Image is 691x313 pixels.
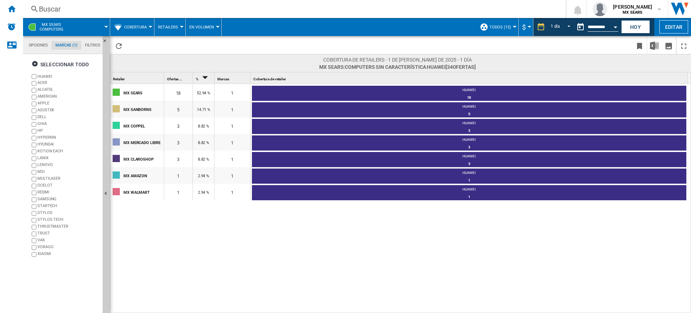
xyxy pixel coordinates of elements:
div: 3 [164,117,193,134]
input: brand.name [32,225,36,229]
input: brand.name [32,218,36,223]
input: brand.name [32,252,36,257]
div: Marcas Sort None [216,72,250,84]
button: Editar [659,20,688,33]
div: MSI [37,169,100,176]
div: MX AMAZON [123,168,163,183]
input: brand.name [32,88,36,93]
button: $ [522,18,529,36]
button: Recargar [112,37,126,54]
td: HUAWEI : 3 (100%) [252,135,686,152]
div: 1 [214,184,250,200]
span: ofertas [453,64,474,70]
input: brand.name [32,197,36,202]
div: DELL [37,114,100,121]
button: Retailers [158,18,182,36]
md-select: REPORTS.WIZARD.STEPS.REPORT.STEPS.REPORT_OPTIONS.PERIOD: 1 día [549,21,573,33]
button: md-calendar [573,20,588,34]
div: 1 [252,193,686,201]
button: Maximizar [677,37,691,54]
div: KOTION EACH [37,148,100,155]
input: brand.name [32,115,36,120]
div: ACER [37,80,100,87]
input: brand.name [32,177,36,182]
div: LANIX [37,155,100,162]
div: 3 [252,144,686,151]
button: Marcar este reporte [632,37,647,54]
input: brand.name [32,191,36,195]
td: HUAWEI : 18 (100%) [252,86,686,102]
div: Sort None [166,72,193,84]
span: Marcas [217,77,229,81]
div: MX WALMART [123,184,163,200]
div: Cobertura de retailer Sort None [252,72,688,84]
input: brand.name [32,170,36,175]
div: 1 [214,134,250,151]
input: brand.name [32,232,36,236]
div: REDMI [37,189,100,196]
div: 18 [164,84,193,101]
input: brand.name [32,184,36,188]
div: Buscar [39,4,547,14]
span: $ [522,23,526,31]
img: alerts-logo.svg [7,22,16,31]
div: THRUSTMASTER [37,224,100,231]
span: Cobertura de retailers - 1 de [PERSON_NAME] de 2025 - 1 día [319,56,476,63]
button: Ocultar [103,36,111,49]
div: 1 [214,84,250,101]
div: MX SANBORNS [123,102,163,117]
span: [PERSON_NAME] [613,3,652,10]
div: 2.94 % [193,184,214,200]
div: VAK [37,237,100,244]
div: 1 [164,167,193,184]
span: MX SEARS:Computers [40,22,63,32]
div: HUAWEI [252,170,686,177]
div: STYLOS [37,210,100,217]
span: MX SEARS:Computers Sin característica HUAWEI [319,63,476,71]
button: Descargar en Excel [647,37,661,54]
button: Seleccionar todo [30,58,91,71]
div: XIAOMI [37,251,100,258]
span: % [196,77,198,81]
div: 3 [164,151,193,167]
span: Cobertura de retailer [253,77,286,81]
span: En volumen [189,25,214,30]
div: MX MERCADO LIBRE [123,135,163,150]
div: MX CLAROSHOP [123,151,163,166]
input: brand.name [32,149,36,154]
span: TODOS (15) [489,25,511,30]
div: MX SEARS [123,85,163,100]
input: brand.name [32,81,36,86]
div: 8.82 % [193,134,214,151]
div: HUAWEI [252,137,686,144]
button: Open calendar [609,19,622,32]
div: Seleccionar todo [32,58,89,71]
span: Cobertura [124,25,147,30]
label: HUAWEI [37,74,100,79]
md-menu: Currency [519,18,533,36]
input: brand.name [32,211,36,216]
button: Descargar como imagen [661,37,676,54]
input: brand.name [32,122,36,127]
div: HP [37,128,100,135]
div: 14.71 % [193,101,214,117]
div: TRUST [37,231,100,237]
div: Cobertura [114,18,150,36]
td: HUAWEI : 5 (100%) [252,102,686,119]
div: HUAWEI [252,154,686,160]
button: TODOS (15) [489,18,515,36]
div: HUAWEI [252,187,686,193]
button: En volumen [189,18,218,36]
img: excel-24x24.png [650,41,659,50]
input: brand.name [32,74,36,79]
div: Sort None [216,72,250,84]
div: 1 día [551,24,560,29]
div: ALCATEL [37,87,100,94]
div: 3 [252,160,686,167]
div: MULTILASER [37,176,100,183]
div: 1 [164,184,193,200]
div: 5 [252,111,686,118]
input: brand.name [32,238,36,243]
